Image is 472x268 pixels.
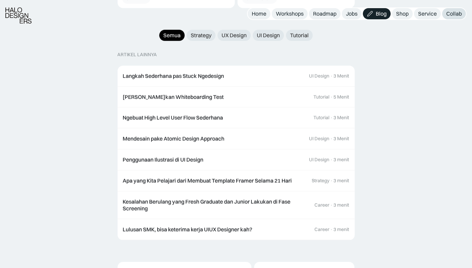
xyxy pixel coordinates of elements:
div: · [330,73,333,79]
div: Tutorial [290,32,309,39]
div: Penggunaan Ilustrasi di UI Design [123,156,204,163]
div: · [330,157,333,163]
div: · [330,136,333,142]
a: [PERSON_NAME]kan Whiteboarding TestTutorial·5 Menit [118,87,355,108]
div: Strategy [312,178,330,184]
div: 3 menit [334,202,349,208]
div: UI Design [309,136,330,142]
div: Career [315,227,330,232]
a: Blog [363,8,391,19]
a: Collab [442,8,466,19]
div: UI Design [257,32,280,39]
div: Career [315,202,330,208]
a: Langkah Sederhana pas Stuck NgedesignUI Design·3 Menit [118,66,355,87]
a: Penggunaan Ilustrasi di UI DesignUI Design·3 menit [118,149,355,170]
div: ARTIKEL LAINNYA [118,52,157,58]
div: 3 Menit [334,73,349,79]
div: Semua [163,32,181,39]
div: 3 Menit [334,136,349,142]
a: Ngebuat High Level User Flow SederhanaTutorial·3 Menit [118,107,355,128]
a: Home [248,8,270,19]
div: [PERSON_NAME]kan Whiteboarding Test [123,94,224,101]
div: Workshops [276,10,304,17]
div: Strategy [191,32,211,39]
div: UX Design [222,32,247,39]
div: Ngebuat High Level User Flow Sederhana [123,114,223,121]
div: Shop [396,10,409,17]
div: Service [418,10,437,17]
div: 3 menit [334,178,349,184]
a: Kesalahan Berulang yang Fresh Graduate dan Junior Lakukan di Fase ScreeningCareer·3 menit [118,191,355,220]
div: Apa yang Kita Pelajari dari Membuat Template Framer Selama 21 Hari [123,177,292,184]
div: · [330,227,333,232]
div: 3 menit [334,157,349,163]
a: Workshops [272,8,308,19]
div: Collab [446,10,462,17]
a: Lulusan SMK, bisa keterima kerja UIUX Designer kah?Career·3 menit [118,219,355,240]
a: Apa yang Kita Pelajari dari Membuat Template Framer Selama 21 HariStrategy·3 menit [118,170,355,191]
div: Roadmap [313,10,336,17]
div: UI Design [309,73,330,79]
a: Jobs [342,8,362,19]
div: Langkah Sederhana pas Stuck Ngedesign [123,73,224,80]
a: Shop [392,8,413,19]
a: Service [414,8,441,19]
div: Kesalahan Berulang yang Fresh Graduate dan Junior Lakukan di Fase Screening [123,198,308,212]
div: Jobs [346,10,357,17]
a: Roadmap [309,8,341,19]
div: · [330,94,333,100]
a: Mendesain pake Atomic Design ApproachUI Design·3 Menit [118,128,355,149]
div: Blog [376,10,387,17]
div: 3 Menit [334,115,349,121]
div: UI Design [309,157,330,163]
div: 5 Menit [334,94,349,100]
div: Mendesain pake Atomic Design Approach [123,135,225,142]
div: · [330,178,333,184]
div: Lulusan SMK, bisa keterima kerja UIUX Designer kah? [123,226,252,233]
div: Tutorial [314,94,330,100]
div: Tutorial [314,115,330,121]
div: · [330,202,333,208]
div: · [330,115,333,121]
div: Home [252,10,266,17]
div: 3 menit [334,227,349,232]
